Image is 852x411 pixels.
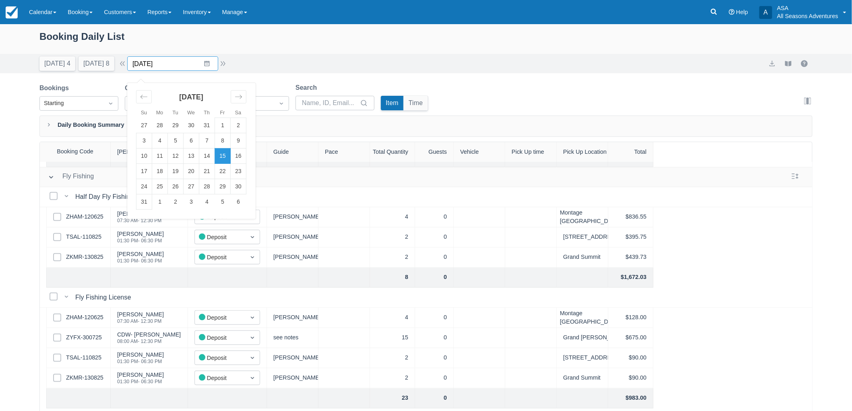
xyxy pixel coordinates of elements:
[231,90,246,103] div: Move forward to switch to the next month.
[66,333,102,342] a: ZYFX-300725
[117,312,164,317] div: [PERSON_NAME]
[117,352,164,357] div: [PERSON_NAME]
[136,133,152,149] td: Sunday, August 3, 2025
[370,207,415,227] div: 4
[370,328,415,348] div: 15
[318,142,370,162] div: Pace
[6,6,18,19] img: checkfront-main-nav-mini-logo.png
[415,368,454,388] div: 0
[415,227,454,248] div: 0
[117,251,164,257] div: [PERSON_NAME]
[215,179,231,194] td: Friday, August 29, 2025
[168,118,184,133] td: Tuesday, July 29, 2025
[127,56,218,71] input: Date
[39,116,813,137] div: Daily Booking Summary
[267,207,318,227] div: [PERSON_NAME], [PERSON_NAME]
[729,9,734,15] i: Help
[415,388,454,409] div: 0
[117,332,181,337] div: CDW- [PERSON_NAME]
[199,179,215,194] td: Thursday, August 28, 2025
[557,207,608,227] div: Montage [GEOGRAPHIC_DATA]
[231,118,246,133] td: Saturday, August 2, 2025
[231,194,246,210] td: Saturday, September 6, 2025
[296,83,320,93] label: Search
[267,227,318,248] div: [PERSON_NAME]
[302,96,358,110] input: Name, ID, Email...
[608,308,653,328] div: $128.00
[370,227,415,248] div: 2
[199,353,241,363] div: Deposit
[117,339,181,344] div: 08:00 AM - 12:30 PM
[136,118,152,133] td: Sunday, July 27, 2025
[152,133,168,149] td: Monday, August 4, 2025
[736,9,748,15] span: Help
[184,164,199,179] td: Wednesday, August 20, 2025
[608,207,653,227] div: $836.55
[608,348,653,368] div: $90.00
[608,328,653,348] div: $675.00
[136,164,152,179] td: Sunday, August 17, 2025
[248,253,256,261] span: Dropdown icon
[45,170,97,184] button: Fly Fishing
[454,142,505,162] div: Vehicle
[199,194,215,210] td: Thursday, September 4, 2025
[39,56,75,71] button: [DATE] 4
[220,110,225,116] small: Fr
[415,142,454,162] div: Guests
[231,164,246,179] td: Saturday, August 23, 2025
[184,149,199,164] td: Wednesday, August 13, 2025
[44,99,99,108] div: Starting
[141,110,147,116] small: Su
[152,149,168,164] td: Monday, August 11, 2025
[172,110,178,116] small: Tu
[184,118,199,133] td: Wednesday, July 30, 2025
[381,96,403,110] button: Item
[215,164,231,179] td: Friday, August 22, 2025
[168,149,184,164] td: Tuesday, August 12, 2025
[248,314,256,322] span: Dropdown icon
[235,110,241,116] small: Sa
[404,96,428,110] button: Time
[184,133,199,149] td: Wednesday, August 6, 2025
[608,248,653,268] div: $439.73
[79,56,114,71] button: [DATE] 8
[557,368,608,388] div: Grand Summit
[370,268,415,288] div: 8
[66,233,101,242] a: TSAL-110825
[66,253,103,262] a: ZKMR-130825
[199,149,215,164] td: Thursday, August 14, 2025
[117,319,164,324] div: 07:30 AM - 12:30 PM
[125,83,156,93] label: Category
[75,192,137,202] div: Half Day Fly Fishing
[267,328,318,348] div: see notes
[168,164,184,179] td: Tuesday, August 19, 2025
[415,328,454,348] div: 0
[557,248,608,268] div: Grand Summit
[777,12,838,20] p: All Seasons Adventures
[370,348,415,368] div: 2
[66,374,103,382] a: ZKMR-130825
[267,308,318,328] div: [PERSON_NAME], [PERSON_NAME]
[117,372,164,378] div: [PERSON_NAME]
[117,258,164,263] div: 01:30 PM - 06:30 PM
[415,207,454,227] div: 0
[557,328,608,348] div: Grand [PERSON_NAME]
[370,248,415,268] div: 2
[608,388,653,409] div: $983.00
[136,179,152,194] td: Sunday, August 24, 2025
[370,388,415,409] div: 23
[117,218,164,223] div: 07:30 AM - 12:30 PM
[117,238,164,243] div: 01:30 PM - 06:30 PM
[248,233,256,241] span: Dropdown icon
[267,142,318,162] div: Guide
[199,313,241,322] div: Deposit
[152,118,168,133] td: Monday, July 28, 2025
[152,194,168,210] td: Monday, September 1, 2025
[107,99,115,107] span: Dropdown icon
[248,374,256,382] span: Dropdown icon
[370,308,415,328] div: 4
[370,368,415,388] div: 2
[136,149,152,164] td: Sunday, August 10, 2025
[557,348,608,368] div: [STREET_ADDRESS]
[199,164,215,179] td: Thursday, August 21, 2025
